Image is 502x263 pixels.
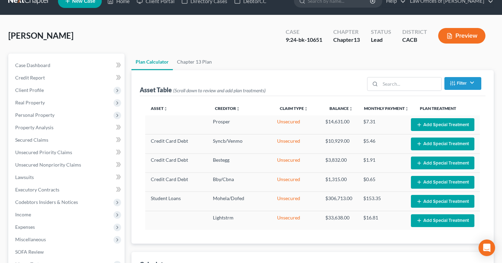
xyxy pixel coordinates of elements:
[8,30,73,40] span: [PERSON_NAME]
[320,211,358,230] td: $33,638.00
[280,106,308,111] a: Claim Typeunfold_more
[10,146,125,159] a: Unsecured Priority Claims
[207,211,272,230] td: Lightstrm
[15,212,31,217] span: Income
[15,149,72,155] span: Unsecured Priority Claims
[272,192,320,211] td: Unsecured
[411,214,474,227] button: Add Special Treatment
[358,115,405,134] td: $7.31
[15,137,48,143] span: Secured Claims
[15,87,44,93] span: Client Profile
[10,246,125,258] a: SOFA Review
[411,176,474,189] button: Add Special Treatment
[444,77,481,90] button: Filter
[15,75,45,81] span: Credit Report
[10,59,125,72] a: Case Dashboard
[320,192,358,211] td: $306,713.00
[358,134,405,153] td: $5.46
[236,107,240,111] i: unfold_more
[304,107,308,111] i: unfold_more
[15,224,35,230] span: Expenses
[320,153,358,172] td: $3,832.00
[411,138,474,150] button: Add Special Treatment
[286,36,322,44] div: 9:24-bk-10651
[320,173,358,192] td: $1,315.00
[349,107,353,111] i: unfold_more
[371,28,391,36] div: Status
[320,115,358,134] td: $14,631.00
[15,162,81,168] span: Unsecured Nonpriority Claims
[207,153,272,172] td: Bestegg
[145,173,208,192] td: Credit Card Debt
[272,211,320,230] td: Unsecured
[333,36,360,44] div: Chapter
[354,36,360,43] span: 13
[15,100,45,105] span: Real Property
[371,36,391,44] div: Lead
[131,54,173,70] a: Plan Calculator
[10,121,125,134] a: Property Analysis
[358,192,405,211] td: $153.35
[364,106,409,111] a: Monthly Paymentunfold_more
[411,195,474,208] button: Add Special Treatment
[358,173,405,192] td: $0.65
[207,134,272,153] td: Syncb/Venmo
[286,28,322,36] div: Case
[10,159,125,171] a: Unsecured Nonpriority Claims
[411,118,474,131] button: Add Special Treatment
[207,115,272,134] td: Prosper
[358,153,405,172] td: $1.91
[145,134,208,153] td: Credit Card Debt
[10,184,125,196] a: Executory Contracts
[15,124,53,130] span: Property Analysis
[15,112,55,118] span: Personal Property
[411,157,474,169] button: Add Special Treatment
[207,173,272,192] td: Bby/Cbna
[333,28,360,36] div: Chapter
[145,192,208,211] td: Student Loans
[10,171,125,184] a: Lawsuits
[272,173,320,192] td: Unsecured
[402,28,427,36] div: District
[173,54,216,70] a: Chapter 13 Plan
[164,107,168,111] i: unfold_more
[272,115,320,134] td: Unsecured
[15,174,34,180] span: Lawsuits
[15,249,44,255] span: SOFA Review
[10,72,125,84] a: Credit Report
[10,134,125,146] a: Secured Claims
[479,239,495,256] div: Open Intercom Messenger
[402,36,427,44] div: CACB
[15,199,78,205] span: Codebtors Insiders & Notices
[358,211,405,230] td: $16.81
[329,106,353,111] a: Balanceunfold_more
[145,153,208,172] td: Credit Card Debt
[320,134,358,153] td: $10,929.00
[438,28,485,44] button: Preview
[173,87,266,93] span: (Scroll down to review and add plan treatments)
[15,62,50,68] span: Case Dashboard
[207,192,272,211] td: Mohela/Dofed
[215,106,240,111] a: Creditorunfold_more
[272,153,320,172] td: Unsecured
[151,106,168,111] a: Assetunfold_more
[405,107,409,111] i: unfold_more
[15,236,46,242] span: Miscellaneous
[272,134,320,153] td: Unsecured
[15,187,59,192] span: Executory Contracts
[140,86,266,94] div: Asset Table
[414,102,480,115] th: Plan Treatment
[380,77,441,91] input: Search...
